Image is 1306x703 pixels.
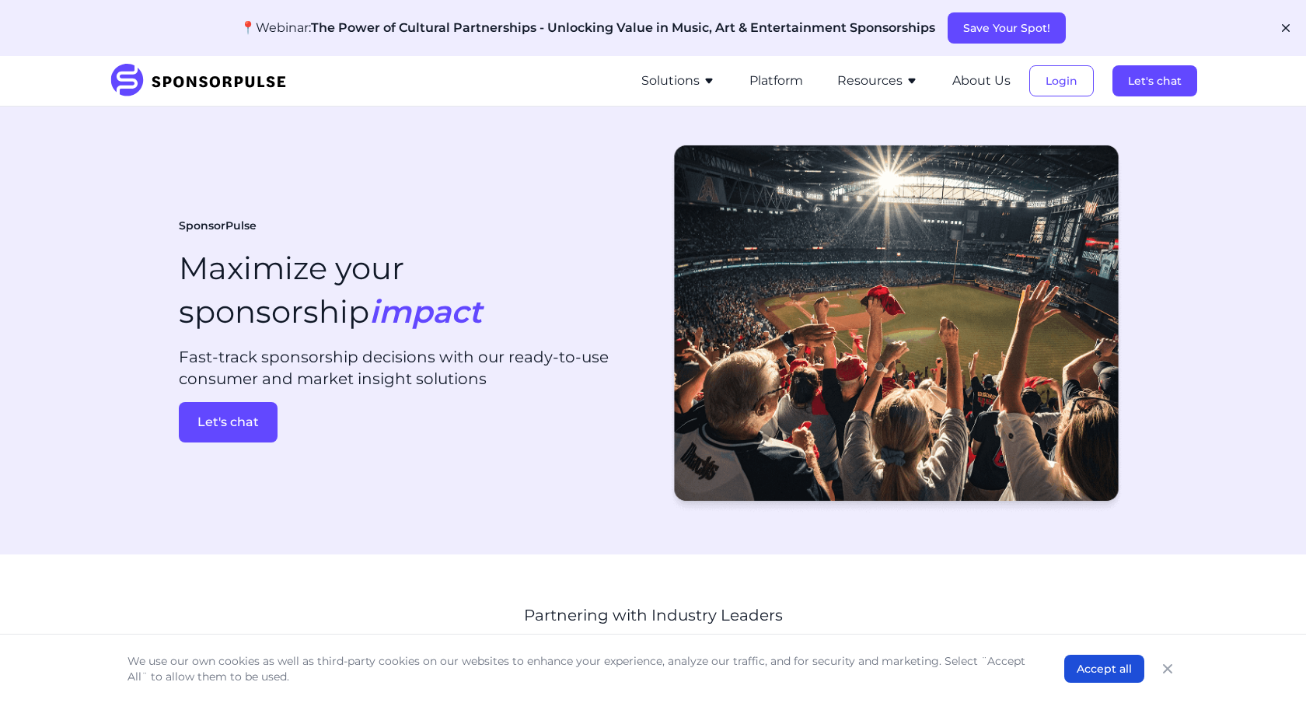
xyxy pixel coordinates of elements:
[749,72,803,90] button: Platform
[1157,658,1179,680] button: Close
[311,20,935,35] span: The Power of Cultural Partnerships - Unlocking Value in Music, Art & Entertainment Sponsorships
[952,74,1011,88] a: About Us
[179,402,641,442] a: Let's chat
[952,72,1011,90] button: About Us
[298,604,1009,626] p: Partnering with Industry Leaders
[369,292,482,331] i: impact
[948,12,1066,44] button: Save Your Spot!
[179,247,482,334] h1: Maximize your sponsorship
[1112,65,1197,96] button: Let's chat
[109,64,298,98] img: SponsorPulse
[948,21,1066,35] a: Save Your Spot!
[179,346,641,390] p: Fast-track sponsorship decisions with our ready-to-use consumer and market insight solutions
[179,402,278,442] button: Let's chat
[749,74,803,88] a: Platform
[179,219,257,234] span: SponsorPulse
[641,72,715,90] button: Solutions
[240,19,935,37] p: 📍Webinar:
[1112,74,1197,88] a: Let's chat
[1064,655,1144,683] button: Accept all
[837,72,918,90] button: Resources
[1029,74,1094,88] a: Login
[1029,65,1094,96] button: Login
[127,653,1033,684] p: We use our own cookies as well as third-party cookies on our websites to enhance your experience,...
